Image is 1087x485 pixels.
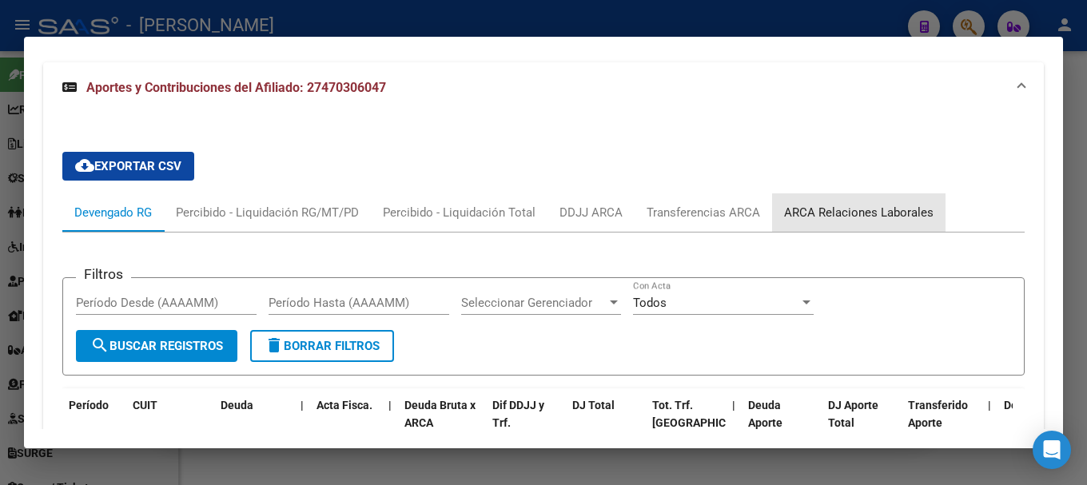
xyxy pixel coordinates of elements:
[748,399,782,430] span: Deuda Aporte
[317,399,372,411] span: Acta Fisca.
[652,399,761,430] span: Tot. Trf. [GEOGRAPHIC_DATA]
[43,62,1044,113] mat-expansion-panel-header: Aportes y Contribuciones del Afiliado: 27470306047
[294,388,310,459] datatable-header-cell: |
[822,388,902,459] datatable-header-cell: DJ Aporte Total
[76,265,131,283] h3: Filtros
[265,339,380,353] span: Borrar Filtros
[981,388,997,459] datatable-header-cell: |
[90,339,223,353] span: Buscar Registros
[908,399,968,430] span: Transferido Aporte
[404,399,476,430] span: Deuda Bruta x ARCA
[126,388,214,459] datatable-header-cell: CUIT
[74,204,152,221] div: Devengado RG
[383,204,536,221] div: Percibido - Liquidación Total
[1004,399,1069,411] span: Deuda Contr.
[382,388,398,459] datatable-header-cell: |
[62,388,126,459] datatable-header-cell: Período
[86,80,386,95] span: Aportes y Contribuciones del Afiliado: 27470306047
[828,399,878,430] span: DJ Aporte Total
[76,330,237,362] button: Buscar Registros
[997,388,1077,459] datatable-header-cell: Deuda Contr.
[176,204,359,221] div: Percibido - Liquidación RG/MT/PD
[647,204,760,221] div: Transferencias ARCA
[69,399,109,411] span: Período
[388,399,392,411] span: |
[572,399,615,411] span: DJ Total
[133,399,157,411] span: CUIT
[214,388,294,459] datatable-header-cell: Deuda
[486,388,566,459] datatable-header-cell: Dif DDJJ y Trf.
[75,156,94,175] mat-icon: cloud_download
[988,399,991,411] span: |
[492,399,544,430] span: Dif DDJJ y Trf.
[221,399,253,411] span: Deuda
[902,388,981,459] datatable-header-cell: Transferido Aporte
[646,388,726,459] datatable-header-cell: Tot. Trf. Bruto
[742,388,822,459] datatable-header-cell: Deuda Aporte
[265,336,284,355] mat-icon: delete
[566,388,646,459] datatable-header-cell: DJ Total
[398,388,486,459] datatable-header-cell: Deuda Bruta x ARCA
[1033,431,1071,469] div: Open Intercom Messenger
[90,336,109,355] mat-icon: search
[726,388,742,459] datatable-header-cell: |
[75,159,181,173] span: Exportar CSV
[559,204,623,221] div: DDJJ ARCA
[62,152,194,181] button: Exportar CSV
[461,296,607,310] span: Seleccionar Gerenciador
[250,330,394,362] button: Borrar Filtros
[301,399,304,411] span: |
[784,204,934,221] div: ARCA Relaciones Laborales
[633,296,667,310] span: Todos
[310,388,382,459] datatable-header-cell: Acta Fisca.
[732,399,735,411] span: |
